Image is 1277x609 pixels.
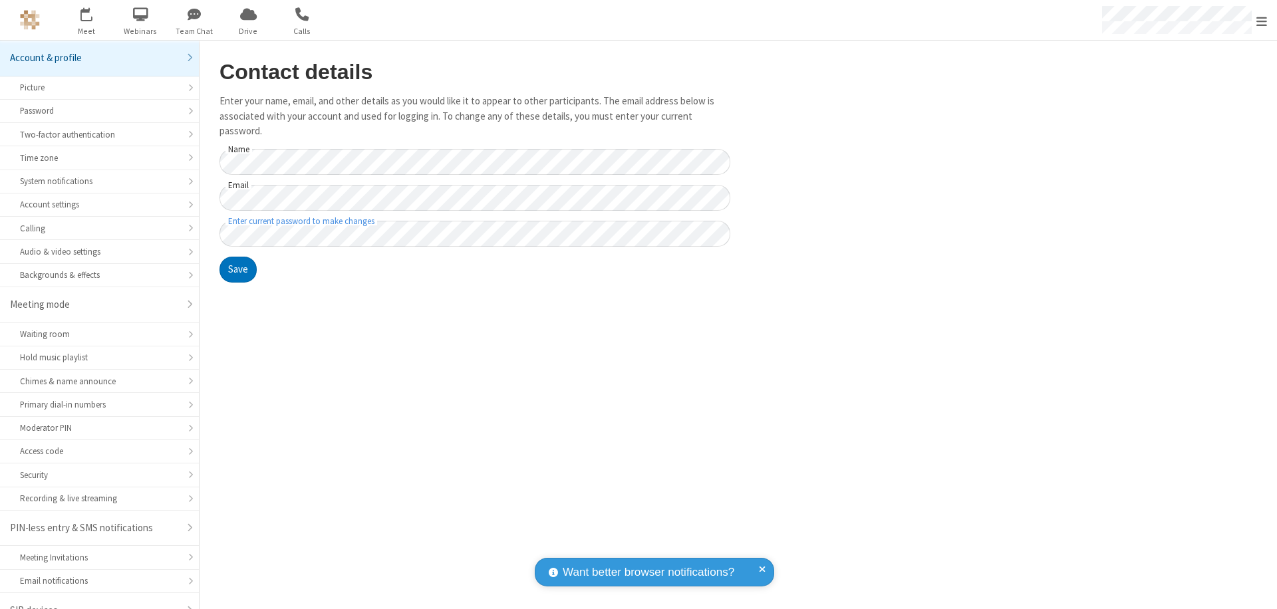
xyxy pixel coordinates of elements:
p: Enter your name, email, and other details as you would like it to appear to other participants. T... [219,94,730,139]
span: Want better browser notifications? [563,564,734,581]
div: Waiting room [20,328,179,340]
div: Picture [20,81,179,94]
div: System notifications [20,175,179,187]
span: Drive [223,25,273,37]
div: Account & profile [10,51,179,66]
div: 1 [90,7,98,17]
div: Access code [20,445,179,457]
div: Audio & video settings [20,245,179,258]
div: PIN-less entry & SMS notifications [10,521,179,536]
div: Account settings [20,198,179,211]
span: Webinars [116,25,166,37]
button: Save [219,257,257,283]
div: Time zone [20,152,179,164]
div: Two-factor authentication [20,128,179,141]
h2: Contact details [219,61,730,84]
input: Enter current password to make changes [219,221,730,247]
input: Name [219,149,730,175]
div: Moderator PIN [20,422,179,434]
div: Security [20,469,179,481]
iframe: Chat [1244,574,1267,600]
div: Chimes & name announce [20,375,179,388]
div: Meeting Invitations [20,551,179,564]
div: Hold music playlist [20,351,179,364]
img: QA Selenium DO NOT DELETE OR CHANGE [20,10,40,30]
div: Primary dial-in numbers [20,398,179,411]
input: Email [219,185,730,211]
div: Backgrounds & effects [20,269,179,281]
div: Calling [20,222,179,235]
div: Meeting mode [10,297,179,312]
div: Email notifications [20,574,179,587]
span: Meet [62,25,112,37]
div: Password [20,104,179,117]
div: Recording & live streaming [20,492,179,505]
span: Calls [277,25,327,37]
span: Team Chat [170,25,219,37]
